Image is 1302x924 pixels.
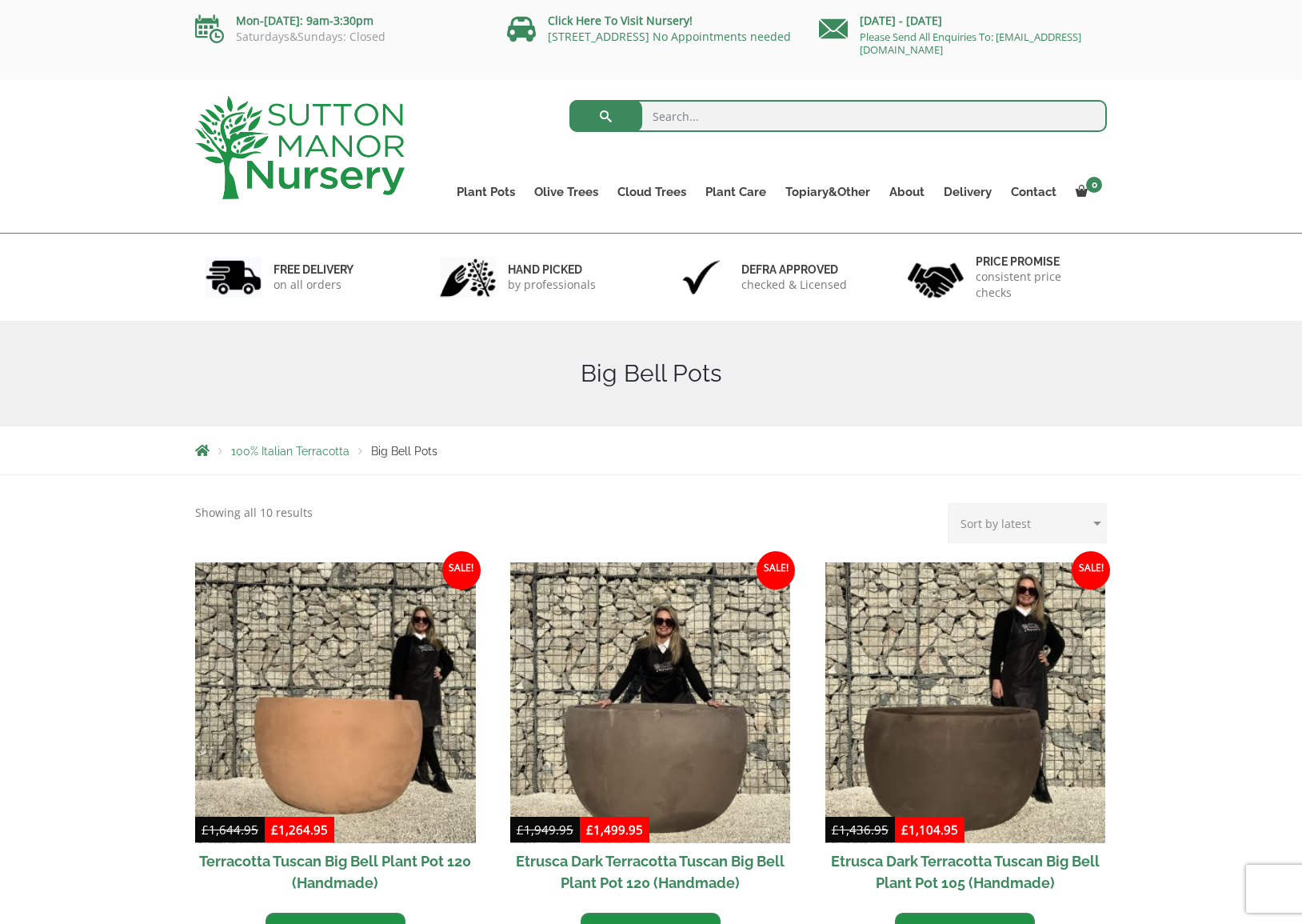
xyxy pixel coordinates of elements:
[195,503,313,522] p: Showing all 10 results
[508,277,596,293] p: by professionals
[976,269,1097,301] p: consistent price checks
[195,30,483,43] p: Saturdays&Sundays: Closed
[586,822,643,838] bdi: 1,499.95
[901,822,909,838] span: £
[508,262,596,277] h6: hand picked
[195,359,1107,388] h1: Big Bell Pots
[371,445,437,458] span: Big Bell Pots
[517,822,524,838] span: £
[510,843,791,901] h2: Etrusca Dark Terracotta Tuscan Big Bell Plant Pot 120 (Handmade)
[202,822,258,838] bdi: 1,644.95
[608,181,696,203] a: Cloud Trees
[860,30,1081,57] a: Please Send All Enquiries To: [EMAIL_ADDRESS][DOMAIN_NAME]
[825,562,1106,901] a: Sale! Etrusca Dark Terracotta Tuscan Big Bell Plant Pot 105 (Handmade)
[271,822,278,838] span: £
[976,254,1097,269] h6: Price promise
[195,562,476,843] img: Terracotta Tuscan Big Bell Plant Pot 120 (Handmade)
[880,181,934,203] a: About
[206,257,262,298] img: 1.jpg
[934,181,1001,203] a: Delivery
[832,822,839,838] span: £
[510,562,791,843] img: Etrusca Dark Terracotta Tuscan Big Bell Plant Pot 120 (Handmade)
[548,13,693,28] a: Click Here To Visit Nursery!
[776,181,880,203] a: Topiary&Other
[274,277,353,293] p: on all orders
[825,562,1106,843] img: Etrusca Dark Terracotta Tuscan Big Bell Plant Pot 105 (Handmade)
[548,29,791,44] a: [STREET_ADDRESS] No Appointments needed
[195,444,1107,457] nav: Breadcrumbs
[908,253,964,302] img: 4.jpg
[195,843,476,901] h2: Terracotta Tuscan Big Bell Plant Pot 120 (Handmade)
[757,551,795,590] span: Sale!
[569,100,1108,132] input: Search...
[510,562,791,901] a: Sale! Etrusca Dark Terracotta Tuscan Big Bell Plant Pot 120 (Handmade)
[673,257,729,298] img: 3.jpg
[440,257,496,298] img: 2.jpg
[1086,177,1102,193] span: 0
[231,445,349,458] a: 100% Italian Terracotta
[525,181,608,203] a: Olive Trees
[195,96,405,199] img: logo
[819,11,1107,30] p: [DATE] - [DATE]
[901,822,958,838] bdi: 1,104.95
[447,181,525,203] a: Plant Pots
[195,11,483,30] p: Mon-[DATE]: 9am-3:30pm
[825,843,1106,901] h2: Etrusca Dark Terracotta Tuscan Big Bell Plant Pot 105 (Handmade)
[1066,181,1107,203] a: 0
[741,262,847,277] h6: Defra approved
[517,822,573,838] bdi: 1,949.95
[832,822,889,838] bdi: 1,436.95
[274,262,353,277] h6: FREE DELIVERY
[442,551,481,590] span: Sale!
[195,562,476,901] a: Sale! Terracotta Tuscan Big Bell Plant Pot 120 (Handmade)
[271,822,328,838] bdi: 1,264.95
[948,503,1107,543] select: Shop order
[696,181,776,203] a: Plant Care
[1001,181,1066,203] a: Contact
[1072,551,1110,590] span: Sale!
[202,822,209,838] span: £
[586,822,593,838] span: £
[741,277,847,293] p: checked & Licensed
